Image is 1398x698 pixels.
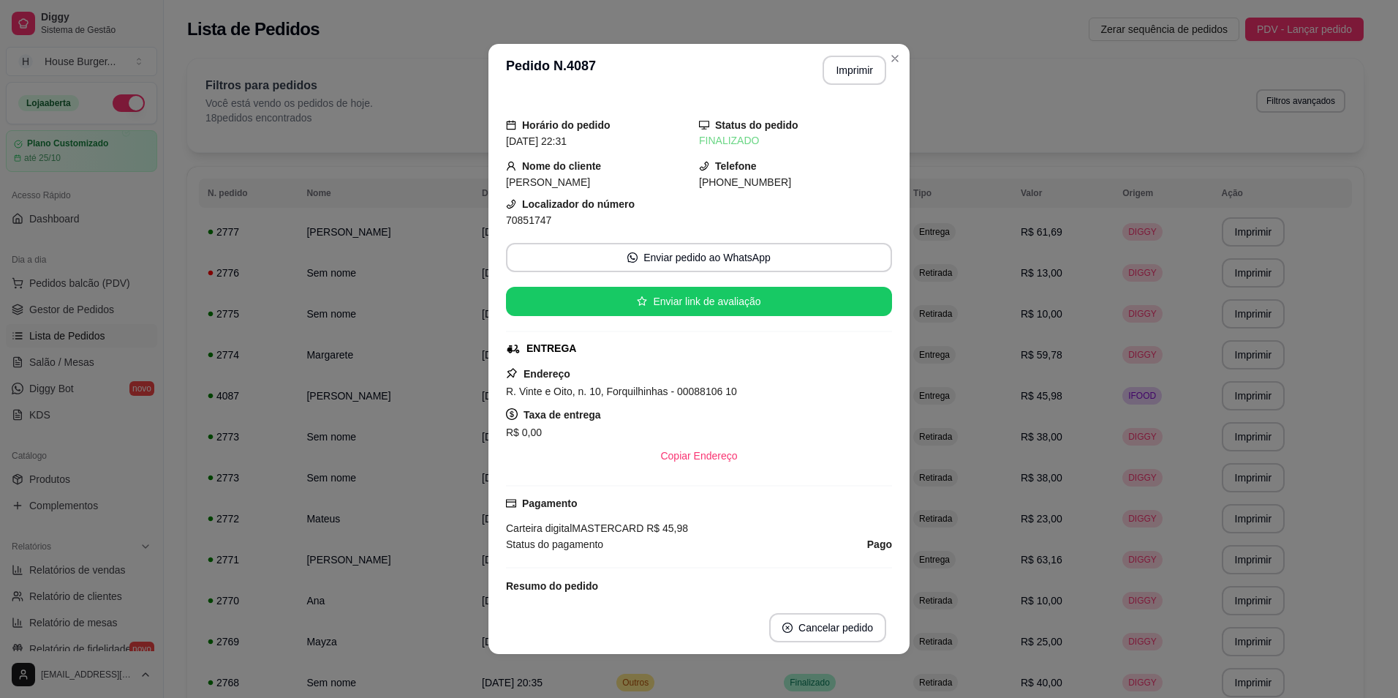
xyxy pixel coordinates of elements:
span: close-circle [782,623,793,633]
span: calendar [506,120,516,130]
span: whats-app [627,252,638,263]
button: Close [883,47,907,70]
div: ENTREGA [526,341,576,356]
strong: Localizador do número [522,198,635,210]
strong: Pagamento [522,498,577,509]
h3: Pedido N. 4087 [506,56,596,85]
span: Status do pagamento [506,536,603,552]
strong: Pago [867,538,892,550]
strong: Status do pedido [715,119,798,131]
span: R$ 45,98 [643,522,688,534]
span: R$ 0,00 [506,427,542,438]
span: [PERSON_NAME] [506,176,590,188]
strong: Resumo do pedido [506,580,598,592]
strong: Taxa de entrega [524,409,601,421]
span: desktop [699,120,709,130]
strong: Nome do cliente [522,160,601,172]
span: Carteira digital MASTERCARD [506,522,643,534]
span: star [637,296,647,307]
span: [PHONE_NUMBER] [699,176,791,188]
button: close-circleCancelar pedido [769,613,886,642]
button: Imprimir [823,56,886,85]
strong: Telefone [715,160,757,172]
span: dollar [506,408,518,420]
span: 70851747 [506,214,551,226]
strong: Endereço [524,368,570,380]
span: pushpin [506,367,518,379]
strong: Horário do pedido [522,119,611,131]
span: user [506,161,516,171]
span: [DATE] 22:31 [506,135,567,147]
span: phone [506,199,516,209]
span: credit-card [506,498,516,509]
span: R. Vinte e Oito, n. 10, Forquilhinhas - 00088106 10 [506,386,737,397]
button: Copiar Endereço [649,441,749,470]
button: whats-appEnviar pedido ao WhatsApp [506,243,892,272]
button: starEnviar link de avaliação [506,287,892,316]
div: FINALIZADO [699,133,892,149]
span: phone [699,161,709,171]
